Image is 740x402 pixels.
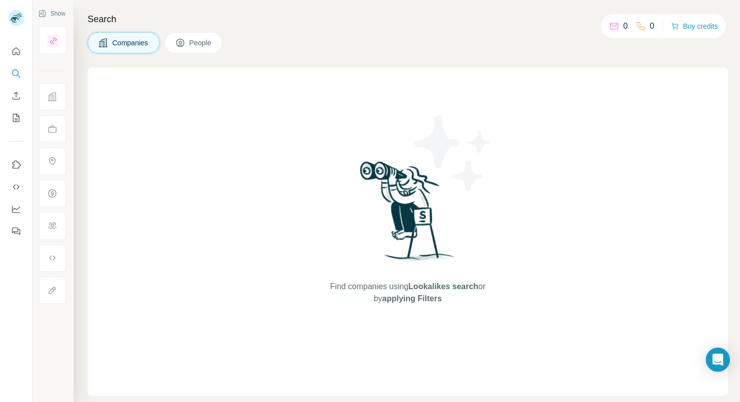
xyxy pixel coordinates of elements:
button: Quick start [8,42,24,60]
span: Companies [112,38,149,48]
h4: Search [88,12,728,26]
span: Find companies using or by [327,281,488,305]
div: Open Intercom Messenger [706,348,730,372]
button: Use Surfe API [8,178,24,196]
button: Buy credits [671,19,718,33]
span: Lookalikes search [408,282,478,291]
span: applying Filters [382,294,441,303]
button: Dashboard [8,200,24,218]
p: 0 [623,20,628,32]
button: My lists [8,109,24,127]
button: Show [31,6,72,21]
span: People [189,38,212,48]
img: Surfe Illustration - Woman searching with binoculars [355,159,460,271]
img: Surfe Illustration - Stars [408,108,498,198]
button: Feedback [8,222,24,240]
button: Use Surfe on LinkedIn [8,156,24,174]
p: 0 [650,20,654,32]
button: Search [8,64,24,83]
button: Enrich CSV [8,87,24,105]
